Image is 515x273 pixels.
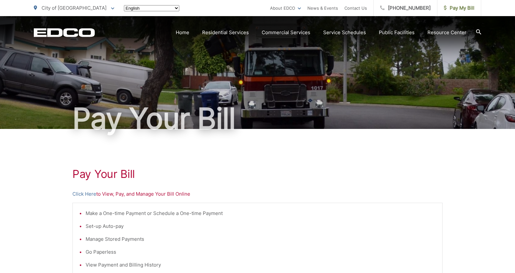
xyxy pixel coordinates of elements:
[124,5,179,11] select: Select a language
[42,5,107,11] span: City of [GEOGRAPHIC_DATA]
[344,4,367,12] a: Contact Us
[86,261,436,269] li: View Payment and Billing History
[323,29,366,36] a: Service Schedules
[262,29,310,36] a: Commercial Services
[34,102,481,135] h1: Pay Your Bill
[72,190,96,198] a: Click Here
[307,4,338,12] a: News & Events
[86,235,436,243] li: Manage Stored Payments
[427,29,466,36] a: Resource Center
[379,29,415,36] a: Public Facilities
[72,168,443,180] h1: Pay Your Bill
[86,210,436,217] li: Make a One-time Payment or Schedule a One-time Payment
[72,190,443,198] p: to View, Pay, and Manage Your Bill Online
[86,222,436,230] li: Set-up Auto-pay
[34,28,95,37] a: EDCD logo. Return to the homepage.
[86,248,436,256] li: Go Paperless
[176,29,189,36] a: Home
[202,29,249,36] a: Residential Services
[270,4,301,12] a: About EDCO
[444,4,474,12] span: Pay My Bill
